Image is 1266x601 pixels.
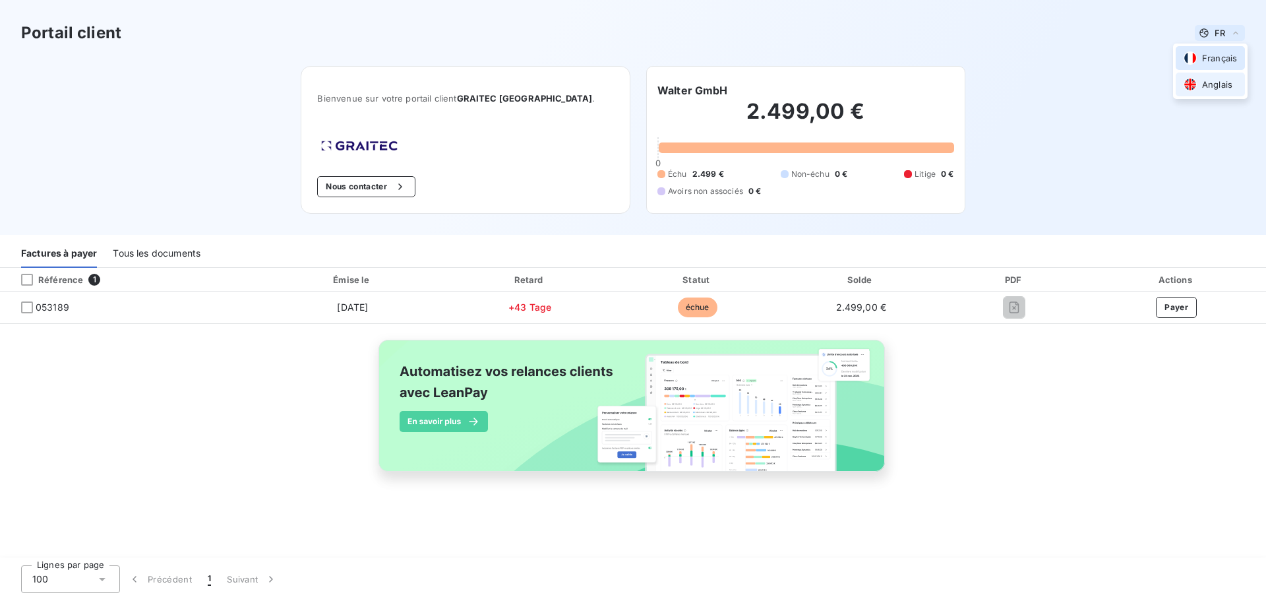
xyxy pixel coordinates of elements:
[317,93,614,104] span: Bienvenue sur votre portail client .
[21,240,97,268] div: Factures à payer
[1215,28,1225,38] span: FR
[21,21,121,45] h3: Portail client
[1156,297,1197,318] button: Payer
[367,332,899,494] img: banner
[617,273,777,286] div: Statut
[317,176,415,197] button: Nous contacter
[263,273,442,286] div: Émise le
[219,565,286,593] button: Suivant
[317,137,402,155] img: Company logo
[448,273,612,286] div: Retard
[113,240,200,268] div: Tous les documents
[1202,52,1237,65] span: Français
[88,274,100,286] span: 1
[668,168,687,180] span: Échu
[508,301,551,313] span: +43 Tage
[791,168,829,180] span: Non-échu
[655,158,661,168] span: 0
[120,565,200,593] button: Précédent
[668,185,743,197] span: Avoirs non associés
[1202,79,1232,91] span: Anglais
[457,93,593,104] span: GRAITEC [GEOGRAPHIC_DATA]
[200,565,219,593] button: 1
[748,185,761,197] span: 0 €
[208,573,211,586] span: 1
[783,273,939,286] div: Solde
[692,168,724,180] span: 2.499 €
[944,273,1084,286] div: PDF
[1089,273,1263,286] div: Actions
[941,168,953,180] span: 0 €
[915,168,936,180] span: Litige
[836,301,887,313] span: 2.499,00 €
[835,168,847,180] span: 0 €
[36,301,69,314] span: 053189
[657,82,728,98] h6: Walter GmbH
[657,98,954,138] h2: 2.499,00 €
[32,573,48,586] span: 100
[678,298,717,317] span: échue
[11,274,83,286] div: Référence
[337,301,368,313] span: [DATE]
